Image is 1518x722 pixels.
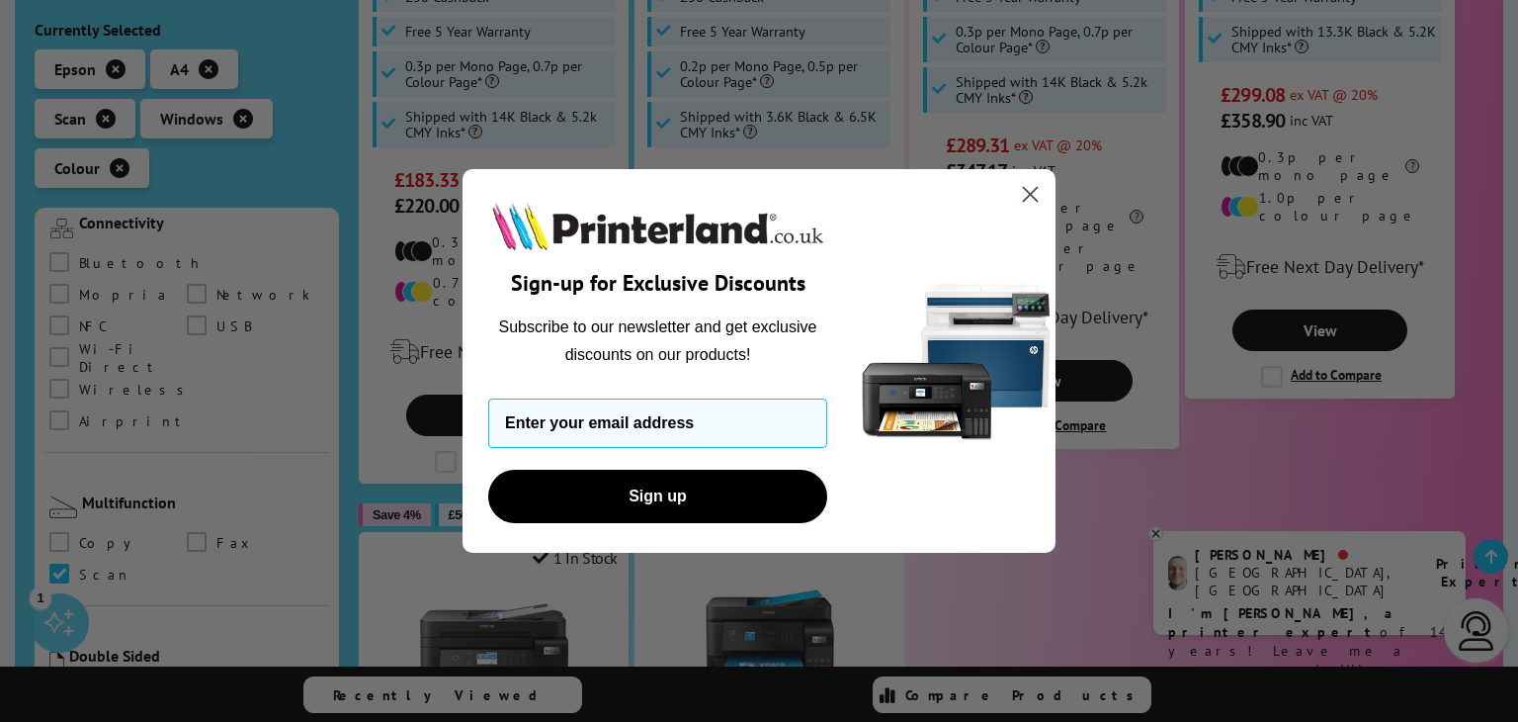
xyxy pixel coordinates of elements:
[488,199,827,254] img: Printerland.co.uk
[858,169,1055,554] img: 5290a21f-4df8-4860-95f4-ea1e8d0e8904.png
[499,318,817,363] span: Subscribe to our newsletter and get exclusive discounts on our products!
[511,269,805,297] span: Sign-up for Exclusive Discounts
[488,399,827,448] input: Enter your email address
[1013,177,1048,212] button: Close dialog
[488,470,827,523] button: Sign up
